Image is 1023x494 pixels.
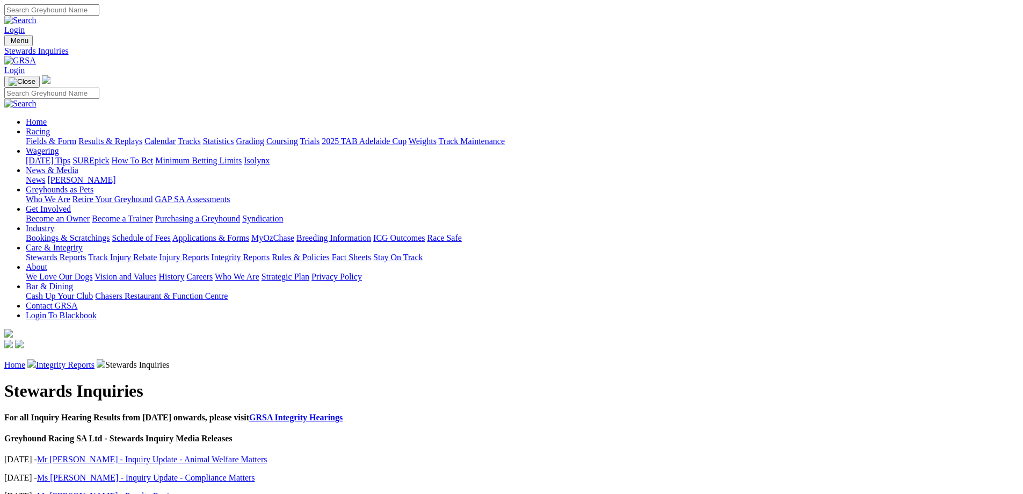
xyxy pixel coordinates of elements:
[332,253,371,262] a: Fact Sheets
[26,253,1019,262] div: Care & Integrity
[144,137,176,146] a: Calendar
[26,214,1019,224] div: Get Involved
[172,233,249,242] a: Applications & Forms
[26,214,90,223] a: Become an Owner
[26,175,45,184] a: News
[311,272,362,281] a: Privacy Policy
[26,291,1019,301] div: Bar & Dining
[215,272,259,281] a: Who We Are
[4,46,1019,56] a: Stewards Inquiries
[26,233,110,242] a: Bookings & Scratchings
[26,272,1019,282] div: About
[26,117,47,126] a: Home
[26,156,1019,166] div: Wagering
[439,137,505,146] a: Track Maintenance
[242,214,283,223] a: Syndication
[27,359,36,368] img: chevron-right.svg
[4,16,37,25] img: Search
[186,272,213,281] a: Careers
[4,99,37,109] img: Search
[26,301,77,310] a: Contact GRSA
[11,37,28,45] span: Menu
[26,282,73,291] a: Bar & Dining
[203,137,234,146] a: Statistics
[42,75,50,84] img: logo-grsa-white.png
[47,175,115,184] a: [PERSON_NAME]
[97,359,105,368] img: chevron-right.svg
[409,137,437,146] a: Weights
[155,156,242,165] a: Minimum Betting Limits
[178,137,201,146] a: Tracks
[15,340,24,348] img: twitter.svg
[251,233,294,242] a: MyOzChase
[95,272,156,281] a: Vision and Values
[4,66,25,75] a: Login
[72,195,153,204] a: Retire Your Greyhound
[4,359,1019,370] p: Stewards Inquiries
[26,137,76,146] a: Fields & Form
[158,272,184,281] a: History
[36,360,95,369] a: Integrity Reports
[26,243,83,252] a: Care & Integrity
[266,137,298,146] a: Coursing
[4,76,40,88] button: Toggle navigation
[4,35,33,46] button: Toggle navigation
[155,214,240,223] a: Purchasing a Greyhound
[26,156,70,165] a: [DATE] Tips
[155,195,230,204] a: GAP SA Assessments
[26,137,1019,146] div: Racing
[4,56,36,66] img: GRSA
[4,455,1019,464] p: [DATE] -
[236,137,264,146] a: Grading
[300,137,320,146] a: Trials
[9,77,35,86] img: Close
[26,127,50,136] a: Racing
[26,291,93,300] a: Cash Up Your Club
[373,253,423,262] a: Stay On Track
[4,381,1019,401] h1: Stewards Inquiries
[26,185,93,194] a: Greyhounds as Pets
[26,195,1019,204] div: Greyhounds as Pets
[26,195,70,204] a: Who We Are
[92,214,153,223] a: Become a Trainer
[373,233,425,242] a: ICG Outcomes
[26,224,54,233] a: Industry
[112,156,154,165] a: How To Bet
[272,253,330,262] a: Rules & Policies
[112,233,170,242] a: Schedule of Fees
[4,88,99,99] input: Search
[88,253,157,262] a: Track Injury Rebate
[427,233,461,242] a: Race Safe
[26,272,92,281] a: We Love Our Dogs
[26,253,86,262] a: Stewards Reports
[26,262,47,271] a: About
[37,455,267,464] a: Mr [PERSON_NAME] - Inquiry Update - Animal Welfare Matters
[322,137,407,146] a: 2025 TAB Adelaide Cup
[244,156,270,165] a: Isolynx
[4,434,1019,443] h4: Greyhound Racing SA Ltd - Stewards Inquiry Media Releases
[26,204,71,213] a: Get Involved
[211,253,270,262] a: Integrity Reports
[4,4,99,16] input: Search
[78,137,142,146] a: Results & Replays
[72,156,109,165] a: SUREpick
[4,329,13,338] img: logo-grsa-white.png
[37,473,255,482] a: Ms [PERSON_NAME] - Inquiry Update - Compliance Matters
[26,146,59,155] a: Wagering
[4,360,25,369] a: Home
[4,413,343,422] b: For all Inquiry Hearing Results from [DATE] onwards, please visit
[159,253,209,262] a: Injury Reports
[26,233,1019,243] div: Industry
[4,473,1019,483] p: [DATE] -
[4,25,25,34] a: Login
[262,272,309,281] a: Strategic Plan
[26,311,97,320] a: Login To Blackbook
[26,175,1019,185] div: News & Media
[4,340,13,348] img: facebook.svg
[296,233,371,242] a: Breeding Information
[95,291,228,300] a: Chasers Restaurant & Function Centre
[249,413,343,422] a: GRSA Integrity Hearings
[26,166,78,175] a: News & Media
